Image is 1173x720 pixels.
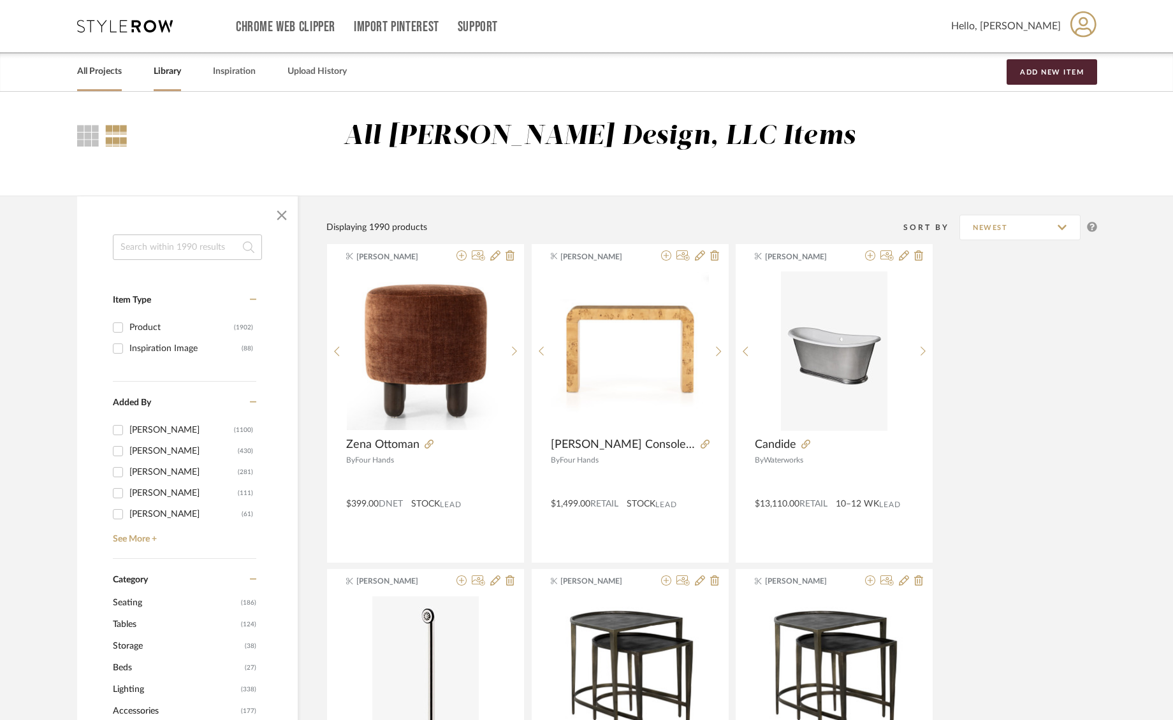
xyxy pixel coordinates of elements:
[458,22,498,32] a: Support
[113,679,238,700] span: Lighting
[113,657,242,679] span: Beds
[411,498,440,511] span: STOCK
[113,234,262,260] input: Search within 1990 results
[238,483,253,503] div: (111)
[113,635,242,657] span: Storage
[154,63,181,80] a: Library
[903,221,959,234] div: Sort By
[346,438,419,452] span: Zena Ottoman
[551,500,590,508] span: $1,499.00
[560,575,641,587] span: [PERSON_NAME]
[241,614,256,635] span: (124)
[242,338,253,359] div: (88)
[238,462,253,482] div: (281)
[113,575,148,586] span: Category
[346,500,379,508] span: $399.00
[951,18,1061,34] span: Hello, [PERSON_NAME]
[234,317,253,338] div: (1902)
[356,251,437,263] span: [PERSON_NAME]
[560,251,641,263] span: [PERSON_NAME]
[354,22,439,32] a: Import Pinterest
[655,500,677,509] span: Lead
[551,438,696,452] span: [PERSON_NAME] Console Table
[764,456,803,464] span: Waterworks
[129,420,234,440] div: [PERSON_NAME]
[627,498,655,511] span: STOCK
[241,593,256,613] span: (186)
[765,251,845,263] span: [PERSON_NAME]
[440,500,462,509] span: Lead
[242,504,253,524] div: (61)
[799,500,827,508] span: Retail
[234,420,253,440] div: (1100)
[765,575,845,587] span: [PERSON_NAME]
[560,456,599,464] span: Four Hands
[129,504,242,524] div: [PERSON_NAME]
[590,500,618,508] span: Retail
[77,63,122,80] a: All Projects
[344,120,856,153] div: All [PERSON_NAME] Design, LLC Items
[346,456,355,464] span: By
[241,679,256,700] span: (338)
[238,441,253,461] div: (430)
[356,575,437,587] span: [PERSON_NAME]
[781,271,887,431] img: Candide
[269,203,295,228] button: Close
[113,614,238,635] span: Tables
[355,456,394,464] span: Four Hands
[551,272,709,430] img: Jenson Console Table
[129,338,242,359] div: Inspiration Image
[879,500,901,509] span: Lead
[288,63,347,80] a: Upload History
[113,592,238,614] span: Seating
[326,220,427,234] div: Displaying 1990 products
[755,438,796,452] span: Candide
[213,63,256,80] a: Inspiration
[755,500,799,508] span: $13,110.00
[129,462,238,482] div: [PERSON_NAME]
[245,636,256,656] span: (38)
[129,317,234,338] div: Product
[129,483,238,503] div: [PERSON_NAME]
[755,456,764,464] span: By
[551,456,560,464] span: By
[129,441,238,461] div: [PERSON_NAME]
[236,22,335,32] a: Chrome Web Clipper
[245,658,256,678] span: (27)
[379,500,403,508] span: DNET
[1007,59,1097,85] button: Add New Item
[110,524,256,545] a: See More +
[347,272,505,430] img: Zena Ottoman
[113,296,151,305] span: Item Type
[836,498,879,511] span: 10–12 WK
[113,398,151,407] span: Added By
